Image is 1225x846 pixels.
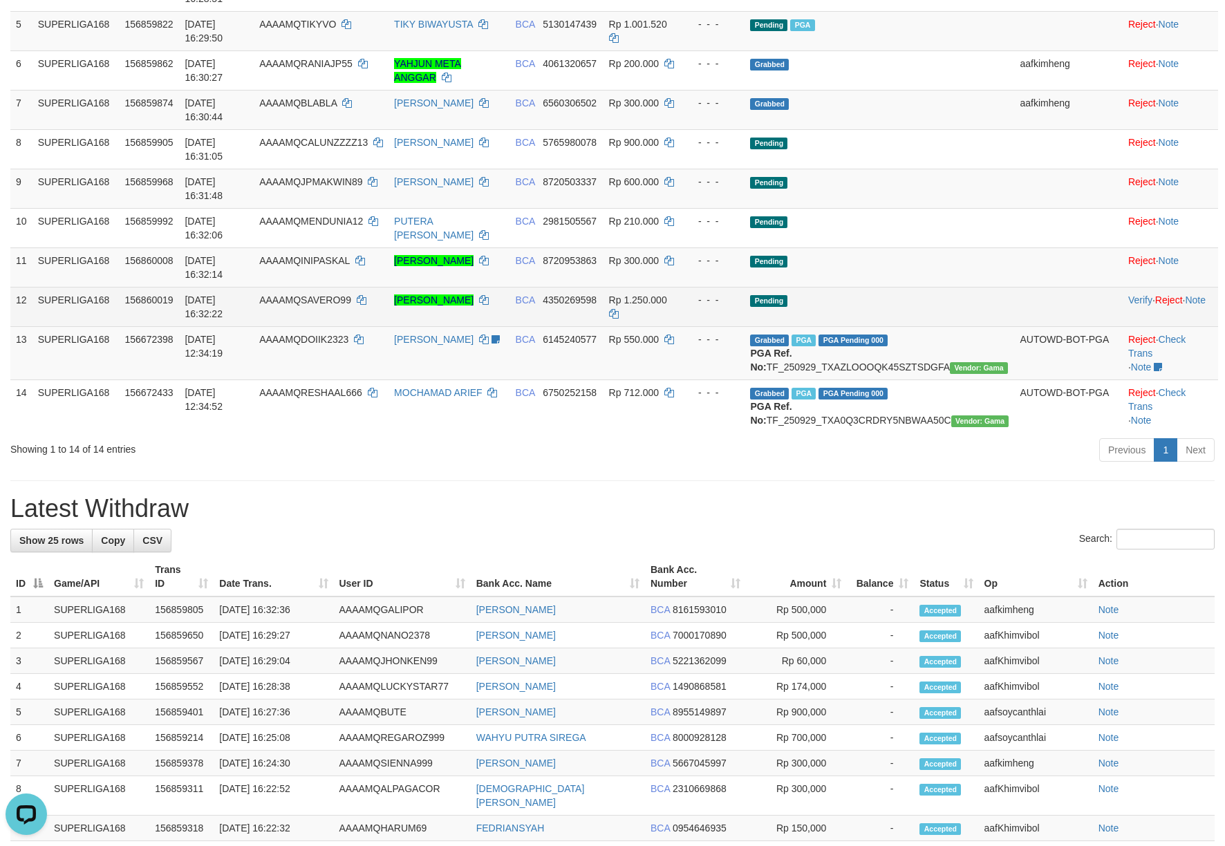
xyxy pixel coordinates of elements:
[48,648,149,674] td: SUPERLIGA168
[746,648,847,674] td: Rp 60,000
[6,6,47,47] button: Open LiveChat chat widget
[951,415,1009,427] span: Vendor URL: https://trx31.1velocity.biz
[10,379,32,433] td: 14
[687,96,740,110] div: - - -
[48,623,149,648] td: SUPERLIGA168
[609,58,659,69] span: Rp 200.000
[609,137,659,148] span: Rp 900.000
[10,129,32,169] td: 8
[19,535,84,546] span: Show 25 rows
[32,326,120,379] td: SUPERLIGA168
[673,783,727,794] span: Copy 2310669868 to clipboard
[125,294,174,305] span: 156860019
[746,557,847,596] th: Amount: activate to sort column ascending
[687,386,740,399] div: - - -
[149,725,214,751] td: 156859214
[651,604,670,615] span: BCA
[919,823,961,835] span: Accepted
[149,674,214,699] td: 156859552
[1099,438,1154,462] a: Previous
[609,255,659,266] span: Rp 300.000
[1131,361,1152,373] a: Note
[334,648,471,674] td: AAAAMQJHONKEN99
[125,58,174,69] span: 156859862
[1098,822,1119,834] a: Note
[516,137,535,148] span: BCA
[10,247,32,287] td: 11
[979,776,1093,816] td: aafKhimvibol
[10,529,93,552] a: Show 25 rows
[259,294,351,305] span: AAAAMQSAVERO99
[1123,208,1218,247] td: ·
[1123,50,1218,90] td: ·
[543,294,597,305] span: Copy 4350269598 to clipboard
[1185,294,1206,305] a: Note
[334,776,471,816] td: AAAAMQALPAGACOR
[750,348,792,373] b: PGA Ref. No:
[10,11,32,50] td: 5
[476,655,556,666] a: [PERSON_NAME]
[673,655,727,666] span: Copy 5221362099 to clipboard
[979,557,1093,596] th: Op: activate to sort column ascending
[1014,90,1122,129] td: aafkimheng
[125,176,174,187] span: 156859968
[214,674,333,699] td: [DATE] 16:28:38
[185,294,223,319] span: [DATE] 16:32:22
[746,725,847,751] td: Rp 700,000
[214,816,333,841] td: [DATE] 16:22:32
[32,208,120,247] td: SUPERLIGA168
[1079,529,1215,549] label: Search:
[1128,137,1156,148] a: Reject
[979,623,1093,648] td: aafKhimvibol
[149,816,214,841] td: 156859318
[746,751,847,776] td: Rp 300,000
[673,822,727,834] span: Copy 0954646935 to clipboard
[543,137,597,148] span: Copy 5765980078 to clipboard
[48,674,149,699] td: SUPERLIGA168
[1177,438,1215,462] a: Next
[919,630,961,642] span: Accepted
[847,776,914,816] td: -
[979,816,1093,841] td: aafKhimvibol
[979,674,1093,699] td: aafKhimvibol
[1128,176,1156,187] a: Reject
[149,596,214,623] td: 156859805
[919,681,961,693] span: Accepted
[651,822,670,834] span: BCA
[919,733,961,744] span: Accepted
[651,681,670,692] span: BCA
[142,535,162,546] span: CSV
[673,758,727,769] span: Copy 5667045997 to clipboard
[609,334,659,345] span: Rp 550.000
[516,97,535,109] span: BCA
[609,176,659,187] span: Rp 600.000
[1123,379,1218,433] td: · ·
[48,816,149,841] td: SUPERLIGA168
[1098,681,1119,692] a: Note
[125,387,174,398] span: 156672433
[214,776,333,816] td: [DATE] 16:22:52
[214,699,333,725] td: [DATE] 16:27:36
[1128,58,1156,69] a: Reject
[919,605,961,617] span: Accepted
[125,137,174,148] span: 156859905
[1123,90,1218,129] td: ·
[847,648,914,674] td: -
[1128,387,1156,398] a: Reject
[1159,255,1179,266] a: Note
[1131,415,1152,426] a: Note
[10,725,48,751] td: 6
[847,557,914,596] th: Balance: activate to sort column ascending
[1116,529,1215,549] input: Search:
[1159,216,1179,227] a: Note
[149,648,214,674] td: 156859567
[750,98,789,110] span: Grabbed
[543,216,597,227] span: Copy 2981505567 to clipboard
[334,816,471,841] td: AAAAMQHARUM69
[48,596,149,623] td: SUPERLIGA168
[476,783,585,808] a: [DEMOGRAPHIC_DATA][PERSON_NAME]
[125,19,174,30] span: 156859822
[609,387,659,398] span: Rp 712.000
[10,751,48,776] td: 7
[476,630,556,641] a: [PERSON_NAME]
